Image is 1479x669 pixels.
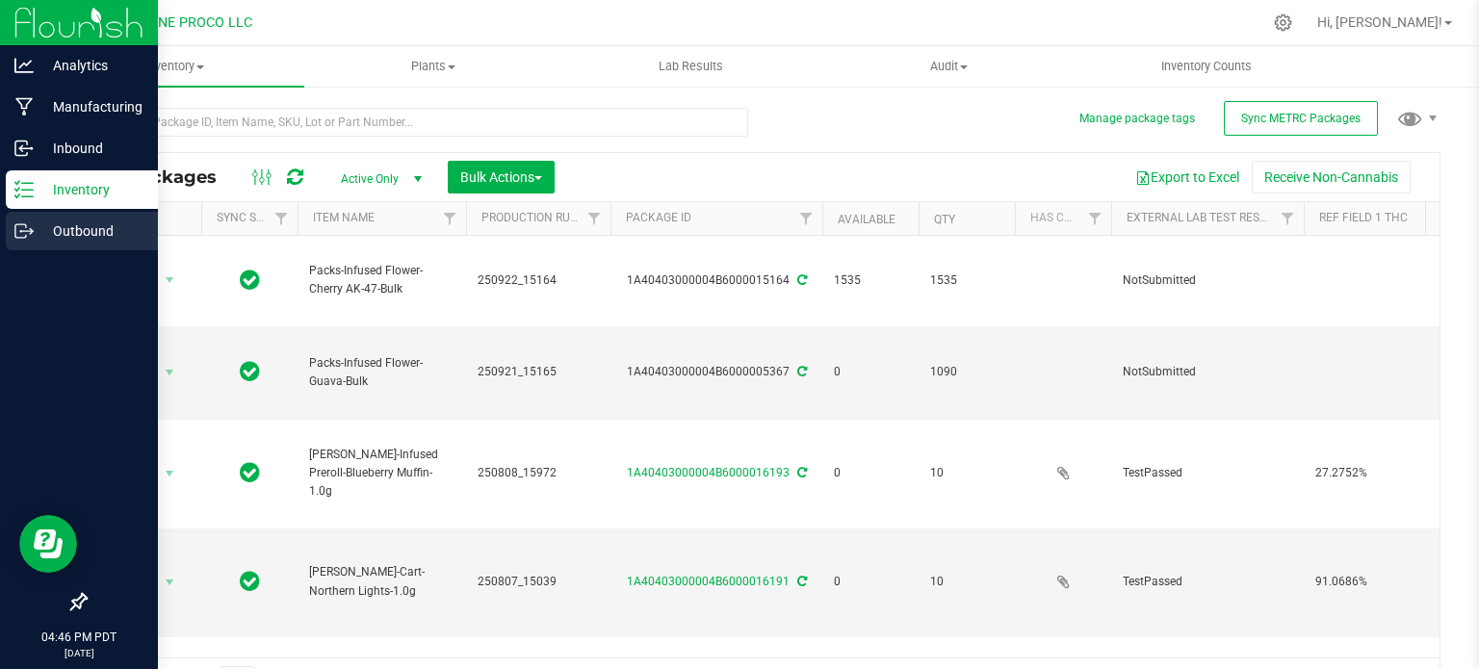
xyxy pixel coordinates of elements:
a: Filter [434,202,466,235]
p: 04:46 PM PDT [9,629,149,646]
a: Qty [934,213,955,226]
button: Sync METRC Packages [1224,101,1378,136]
span: Packs-Infused Flower-Guava-Bulk [309,354,454,391]
span: In Sync [240,267,260,294]
a: Inventory [46,46,304,87]
a: Ref Field 1 THC [1319,211,1408,224]
span: select [158,569,182,596]
span: Inventory [46,58,304,75]
a: External Lab Test Result [1127,211,1278,224]
span: 250921_15165 [478,363,599,381]
span: 0 [834,573,907,591]
span: select [158,359,182,386]
span: 1535 [930,271,1003,290]
p: Analytics [34,54,149,77]
inline-svg: Inventory [14,180,34,199]
span: 10 [930,573,1003,591]
span: 0 [834,464,907,482]
span: Sync from Compliance System [794,466,807,479]
span: [PERSON_NAME]-Cart-Northern Lights-1.0g [309,563,454,600]
span: Sync from Compliance System [794,575,807,588]
a: Production Run [481,211,579,224]
span: Bulk Actions [460,169,542,185]
span: 91.0686% [1315,573,1461,591]
span: In Sync [240,358,260,385]
span: select [158,460,182,487]
span: Plants [305,58,561,75]
p: Outbound [34,219,149,243]
span: NotSubmitted [1123,271,1292,290]
p: Manufacturing [34,95,149,118]
a: Filter [1079,202,1111,235]
span: 27.2752% [1315,464,1461,482]
span: Sync from Compliance System [794,365,807,378]
p: Inventory [34,178,149,201]
a: Filter [266,202,298,235]
span: 1090 [930,363,1003,381]
a: Plants [304,46,562,87]
span: In Sync [240,568,260,595]
span: NotSubmitted [1123,363,1292,381]
div: Manage settings [1271,13,1295,32]
th: Has COA [1015,202,1111,236]
a: Lab Results [562,46,820,87]
span: TestPassed [1123,573,1292,591]
span: DUNE PROCO LLC [141,14,252,31]
a: 1A40403000004B6000016191 [627,575,790,588]
p: Inbound [34,137,149,160]
p: [DATE] [9,646,149,660]
span: Packs-Infused Flower-Cherry AK-47-Bulk [309,262,454,298]
span: 1535 [834,271,907,290]
span: [PERSON_NAME]-Infused Preroll-Blueberry Muffin-1.0g [309,446,454,502]
input: Search Package ID, Item Name, SKU, Lot or Part Number... [85,108,748,137]
span: All Packages [100,167,236,188]
inline-svg: Inbound [14,139,34,158]
span: Hi, [PERSON_NAME]! [1317,14,1442,30]
span: In Sync [240,459,260,486]
span: TestPassed [1123,464,1292,482]
button: Manage package tags [1079,111,1195,127]
button: Export to Excel [1123,161,1252,193]
a: Available [838,213,895,226]
button: Receive Non-Cannabis [1252,161,1411,193]
a: Package ID [626,211,691,224]
a: Inventory Counts [1077,46,1336,87]
div: 1A40403000004B6000015164 [608,271,825,290]
span: Sync from Compliance System [794,273,807,287]
inline-svg: Outbound [14,221,34,241]
span: Inventory Counts [1135,58,1278,75]
span: Sync METRC Packages [1241,112,1361,125]
span: 250808_15972 [478,464,599,482]
div: 1A40403000004B6000005367 [608,363,825,381]
a: 1A40403000004B6000016193 [627,466,790,479]
a: Filter [791,202,822,235]
iframe: Resource center [19,515,77,573]
a: Sync Status [217,211,291,224]
span: Lab Results [633,58,749,75]
a: Filter [579,202,610,235]
span: Audit [820,58,1077,75]
span: 10 [930,464,1003,482]
span: select [158,267,182,294]
inline-svg: Manufacturing [14,97,34,116]
a: Audit [819,46,1077,87]
a: Filter [1272,202,1304,235]
button: Bulk Actions [448,161,555,193]
a: Item Name [313,211,375,224]
span: 0 [834,363,907,381]
span: 250922_15164 [478,271,599,290]
span: 250807_15039 [478,573,599,591]
inline-svg: Analytics [14,56,34,75]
